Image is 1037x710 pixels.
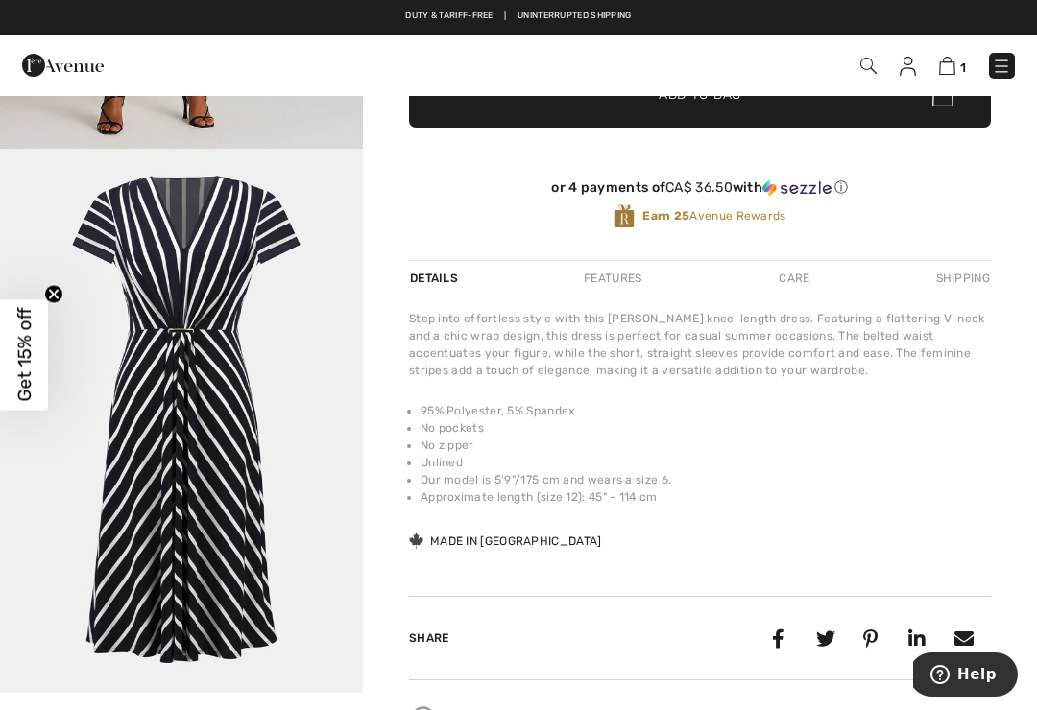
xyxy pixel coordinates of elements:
img: Menu [992,57,1011,76]
a: 1 [939,54,966,77]
img: Shopping Bag [939,57,955,75]
div: Care [762,261,826,296]
span: Avenue Rewards [642,207,785,225]
strong: Earn 25 [642,209,689,223]
img: My Info [900,57,916,76]
a: 1ère Avenue [22,55,104,73]
div: or 4 payments of with [409,179,991,197]
img: 1ère Avenue [22,46,104,84]
div: Step into effortless style with this [PERSON_NAME] knee-length dress. Featuring a flattering V-ne... [409,310,991,379]
iframe: Opens a widget where you can find more information [913,652,1018,700]
img: Sezzle [762,179,832,197]
button: Close teaser [44,285,63,304]
div: Features [567,261,658,296]
div: Details [409,261,463,296]
div: Shipping [931,261,991,296]
span: 1 [960,60,966,75]
span: Share [409,631,449,645]
div: or 4 payments ofCA$ 36.50withSezzle Click to learn more about Sezzle [409,179,991,203]
li: 95% Polyester, 5% Spandex [421,402,991,419]
img: Avenue Rewards [614,203,635,229]
li: No pockets [421,419,991,437]
div: Made in [GEOGRAPHIC_DATA] [409,532,602,550]
li: Our model is 5'9"/175 cm and wears a size 6. [421,471,991,488]
span: Get 15% off [13,308,36,402]
li: No zipper [421,437,991,454]
li: Unlined [421,454,991,471]
img: Search [860,58,877,74]
li: Approximate length (size 12): 45" - 114 cm [421,488,991,506]
span: CA$ 36.50 [665,179,733,196]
